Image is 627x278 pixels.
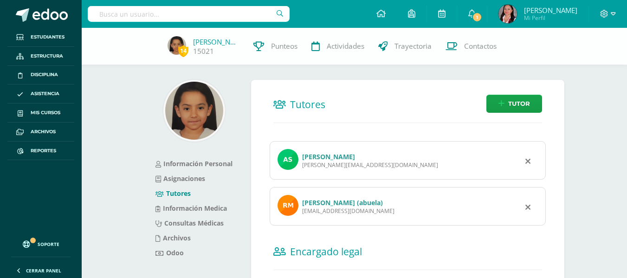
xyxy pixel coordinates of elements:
span: Cerrar panel [26,267,61,274]
span: Punteos [271,41,297,51]
span: Actividades [327,41,364,51]
img: profile image [278,149,298,170]
a: Asistencia [7,84,74,103]
a: [PERSON_NAME] [302,152,355,161]
img: 0a50fcc3a750c3dce3b433dc52404aad.png [165,82,223,140]
span: Mi Perfil [524,14,577,22]
span: Reportes [31,147,56,155]
span: Archivos [31,128,56,136]
a: Consultas Médicas [155,219,224,227]
a: Disciplina [7,66,74,85]
span: Estructura [31,52,63,60]
a: Soporte [11,232,71,254]
span: Asistencia [31,90,59,97]
a: Odoo [155,248,184,257]
span: Trayectoria [394,41,432,51]
a: Reportes [7,142,74,161]
span: Disciplina [31,71,58,78]
span: 1 [472,12,482,22]
a: Estructura [7,47,74,66]
a: Asignaciones [155,174,205,183]
div: [EMAIL_ADDRESS][DOMAIN_NAME] [302,207,394,215]
a: Información Medica [155,204,227,213]
input: Busca un usuario... [88,6,290,22]
a: Contactos [439,28,504,65]
a: Trayectoria [371,28,439,65]
img: 316256233fc5d05bd520c6ab6e96bb4a.png [498,5,517,23]
span: [PERSON_NAME] [524,6,577,15]
a: Información Personal [155,159,233,168]
span: Mis cursos [31,109,60,116]
div: Remover [525,201,530,212]
div: Remover [525,155,530,166]
a: 15021 [193,46,214,56]
a: Archivos [155,233,191,242]
a: Tutores [155,189,191,198]
span: 14 [178,45,188,57]
a: Punteos [246,28,304,65]
span: Contactos [464,41,497,51]
div: [PERSON_NAME][EMAIL_ADDRESS][DOMAIN_NAME] [302,161,438,169]
a: Archivos [7,123,74,142]
span: Tutores [290,98,325,111]
a: [PERSON_NAME] [193,37,239,46]
a: [PERSON_NAME] (abuela) [302,198,383,207]
img: profile image [278,195,298,216]
a: Tutor [486,95,542,113]
img: ee1df92060d19e8adae61d1786e0f2a3.png [168,36,186,55]
span: Encargado legal [290,245,362,258]
a: Mis cursos [7,103,74,123]
span: Soporte [38,241,59,247]
span: Tutor [508,95,530,112]
span: Estudiantes [31,33,65,41]
a: Actividades [304,28,371,65]
a: Estudiantes [7,28,74,47]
